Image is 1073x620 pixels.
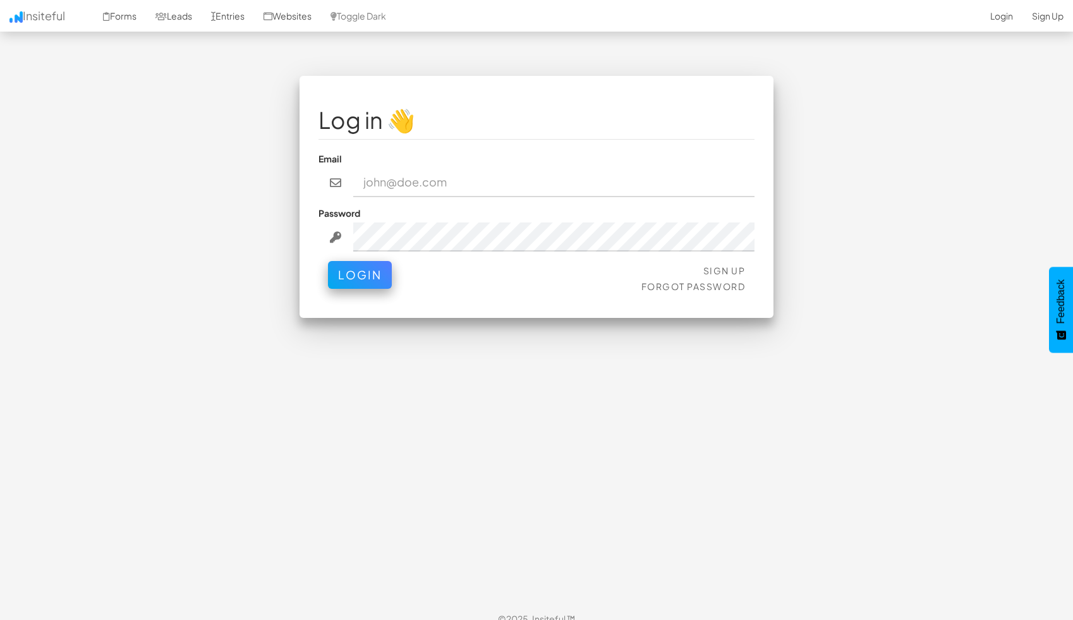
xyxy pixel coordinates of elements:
[318,107,755,133] h1: Log in 👋
[641,281,746,292] a: Forgot Password
[318,207,360,219] label: Password
[318,152,342,165] label: Email
[1055,279,1067,324] span: Feedback
[1049,267,1073,353] button: Feedback - Show survey
[9,11,23,23] img: icon.png
[703,265,746,276] a: Sign Up
[328,261,392,289] button: Login
[353,168,755,197] input: john@doe.com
